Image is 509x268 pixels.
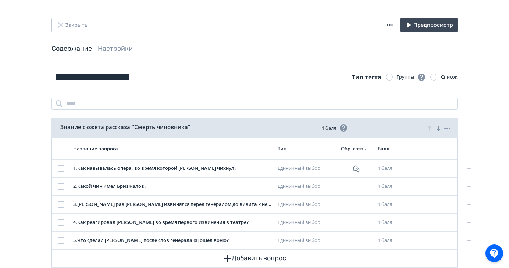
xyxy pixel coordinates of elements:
[378,201,405,208] div: 1 балл
[352,73,381,81] span: Тип теста
[278,183,335,190] div: Единичный выбор
[378,183,405,190] div: 1 балл
[73,219,272,226] div: 4 . Как реагировал [PERSON_NAME] во время первого извинения в театре?
[278,165,335,172] div: Единичный выбор
[322,124,348,132] span: 1 балл
[441,74,458,81] div: Список
[60,123,191,131] span: Знание сюжета рассказа "Смерть чиновника"
[73,145,272,152] div: Название вопроса
[400,18,458,32] button: Предпросмотр
[73,165,272,172] div: 1 . Как называлась опера, во время которой [PERSON_NAME] чихнул?
[278,237,335,244] div: Единичный выбор
[378,219,405,226] div: 1 балл
[341,145,372,152] div: Обр. связь
[278,145,335,152] div: Тип
[278,201,335,208] div: Единичный выбор
[278,219,335,226] div: Единичный выбор
[73,183,272,190] div: 2 . Какой чин имел Бризжалов?
[396,73,426,82] div: Группы
[58,250,451,267] button: Добавить вопрос
[73,201,272,208] div: 3 . [PERSON_NAME] раз [PERSON_NAME] извинялся перед генералом до визита к нему?
[51,18,92,32] button: Закрыть
[73,237,272,244] div: 5 . Что сделал [PERSON_NAME] после слов генерала «Пошёл вон!»?
[378,237,405,244] div: 1 балл
[51,44,92,53] a: Содержание
[378,145,405,152] div: Балл
[378,165,405,172] div: 1 балл
[98,44,133,53] a: Настройки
